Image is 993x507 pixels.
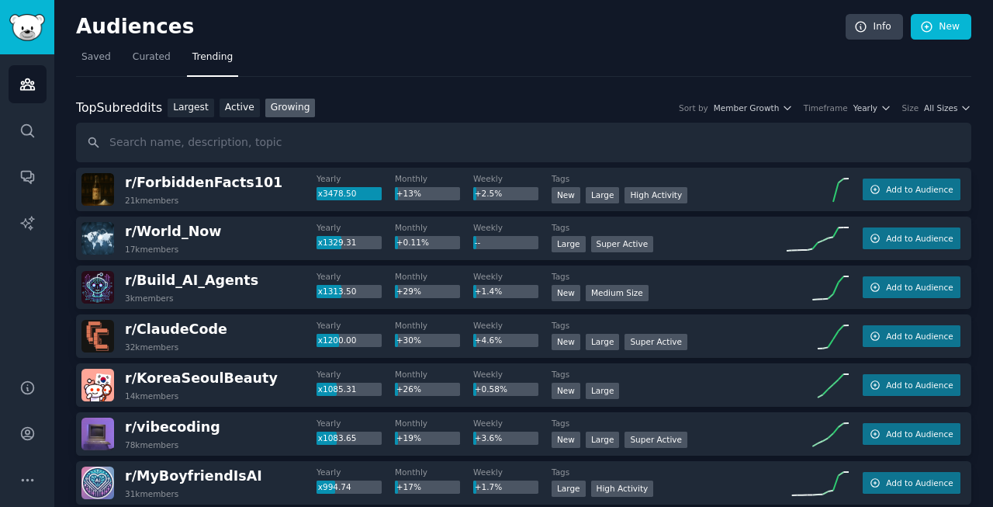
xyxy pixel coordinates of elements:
[552,467,787,477] dt: Tags
[475,238,481,247] span: --
[886,282,953,293] span: Add to Audience
[81,173,114,206] img: ForbiddenFacts101
[473,418,552,429] dt: Weekly
[552,481,586,497] div: Large
[552,236,586,252] div: Large
[475,286,502,296] span: +1.4%
[395,222,473,233] dt: Monthly
[395,467,473,477] dt: Monthly
[902,102,919,113] div: Size
[81,320,114,352] img: ClaudeCode
[81,467,114,499] img: MyBoyfriendIsAI
[125,321,227,337] span: r/ ClaudeCode
[586,432,620,448] div: Large
[395,271,473,282] dt: Monthly
[552,334,580,350] div: New
[586,187,620,203] div: Large
[846,14,903,40] a: Info
[125,195,178,206] div: 21k members
[552,271,787,282] dt: Tags
[76,15,846,40] h2: Audiences
[125,224,221,239] span: r/ World_Now
[168,99,214,118] a: Largest
[911,14,971,40] a: New
[886,380,953,391] span: Add to Audience
[125,244,178,255] div: 17k members
[863,374,960,396] button: Add to Audience
[81,222,114,255] img: World_Now
[125,273,258,288] span: r/ Build_AI_Agents
[552,320,787,331] dt: Tags
[395,418,473,429] dt: Monthly
[133,50,171,64] span: Curated
[125,175,282,190] span: r/ ForbiddenFacts101
[863,423,960,445] button: Add to Audience
[552,432,580,448] div: New
[395,320,473,331] dt: Monthly
[76,123,971,162] input: Search name, description, topic
[591,481,654,497] div: High Activity
[317,222,395,233] dt: Yearly
[552,222,787,233] dt: Tags
[396,482,421,491] span: +17%
[220,99,260,118] a: Active
[318,189,357,198] span: x3478.50
[125,293,174,304] div: 3k members
[187,45,238,77] a: Trending
[125,439,178,450] div: 78k members
[552,187,580,203] div: New
[318,335,357,345] span: x1200.00
[473,271,552,282] dt: Weekly
[886,233,953,244] span: Add to Audience
[396,286,421,296] span: +29%
[591,236,654,252] div: Super Active
[396,433,421,443] span: +19%
[552,383,580,399] div: New
[804,102,848,113] div: Timeframe
[586,383,620,399] div: Large
[853,102,877,113] span: Yearly
[81,271,114,304] img: Build_AI_Agents
[76,45,116,77] a: Saved
[679,102,708,113] div: Sort by
[265,99,316,118] a: Growing
[625,334,687,350] div: Super Active
[125,391,178,401] div: 14k members
[396,238,429,247] span: +0.11%
[9,14,45,41] img: GummySearch logo
[81,50,111,64] span: Saved
[317,467,395,477] dt: Yearly
[475,433,502,443] span: +3.6%
[318,482,351,491] span: x994.74
[552,173,787,184] dt: Tags
[396,189,421,198] span: +13%
[396,335,421,345] span: +30%
[81,418,114,450] img: vibecoding
[317,369,395,380] dt: Yearly
[318,433,357,443] span: x1083.65
[714,102,793,113] button: Member Growth
[863,472,960,494] button: Add to Audience
[473,173,552,184] dt: Weekly
[318,286,357,296] span: x1313.50
[886,477,953,488] span: Add to Audience
[127,45,176,77] a: Curated
[863,179,960,200] button: Add to Audience
[473,222,552,233] dt: Weekly
[125,370,278,386] span: r/ KoreaSeoulBeauty
[924,102,971,113] button: All Sizes
[395,369,473,380] dt: Monthly
[886,429,953,439] span: Add to Audience
[192,50,233,64] span: Trending
[863,325,960,347] button: Add to Audience
[475,384,507,394] span: +0.58%
[125,488,178,499] div: 31k members
[625,187,687,203] div: High Activity
[317,320,395,331] dt: Yearly
[81,369,114,401] img: KoreaSeoulBeauty
[396,384,421,394] span: +26%
[924,102,957,113] span: All Sizes
[475,335,502,345] span: +4.6%
[125,468,262,484] span: r/ MyBoyfriendIsAI
[863,276,960,298] button: Add to Audience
